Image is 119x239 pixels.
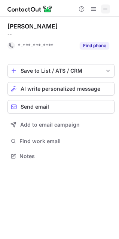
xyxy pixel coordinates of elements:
button: save-profile-one-click [7,64,115,78]
div: [PERSON_NAME] [7,22,58,30]
button: Reveal Button [80,42,109,49]
span: Send email [21,104,49,110]
button: Find work email [7,136,115,146]
span: Notes [19,153,112,160]
button: AI write personalized message [7,82,115,96]
img: ContactOut v5.3.10 [7,4,52,13]
div: Save to List / ATS / CRM [21,68,101,74]
span: Find work email [19,138,112,145]
span: Add to email campaign [20,122,80,128]
span: AI write personalized message [21,86,100,92]
button: Notes [7,151,115,161]
button: Send email [7,100,115,114]
div: -- [7,31,115,37]
button: Add to email campaign [7,118,115,131]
